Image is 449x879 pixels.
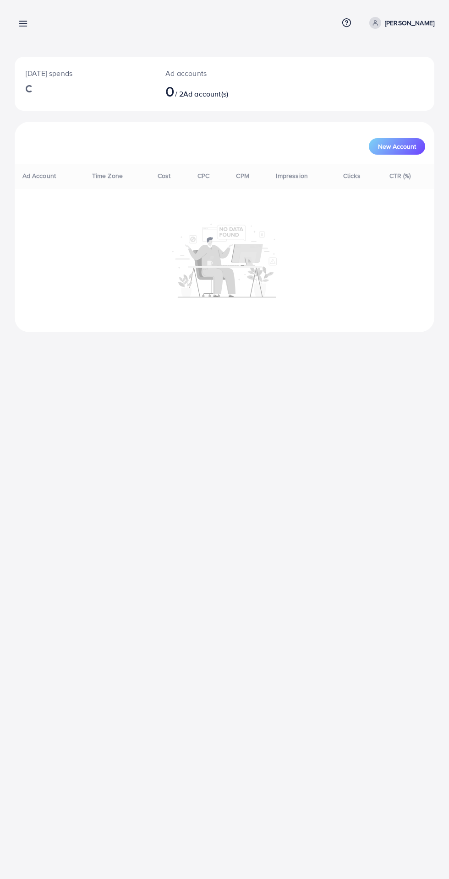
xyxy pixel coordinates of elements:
button: New Account [369,138,425,155]
a: [PERSON_NAME] [366,17,434,29]
p: [PERSON_NAME] [385,17,434,28]
span: New Account [378,143,416,150]
p: [DATE] spends [26,68,143,79]
span: 0 [165,81,175,102]
p: Ad accounts [165,68,248,79]
h2: / 2 [165,82,248,100]
span: Ad account(s) [183,89,228,99]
